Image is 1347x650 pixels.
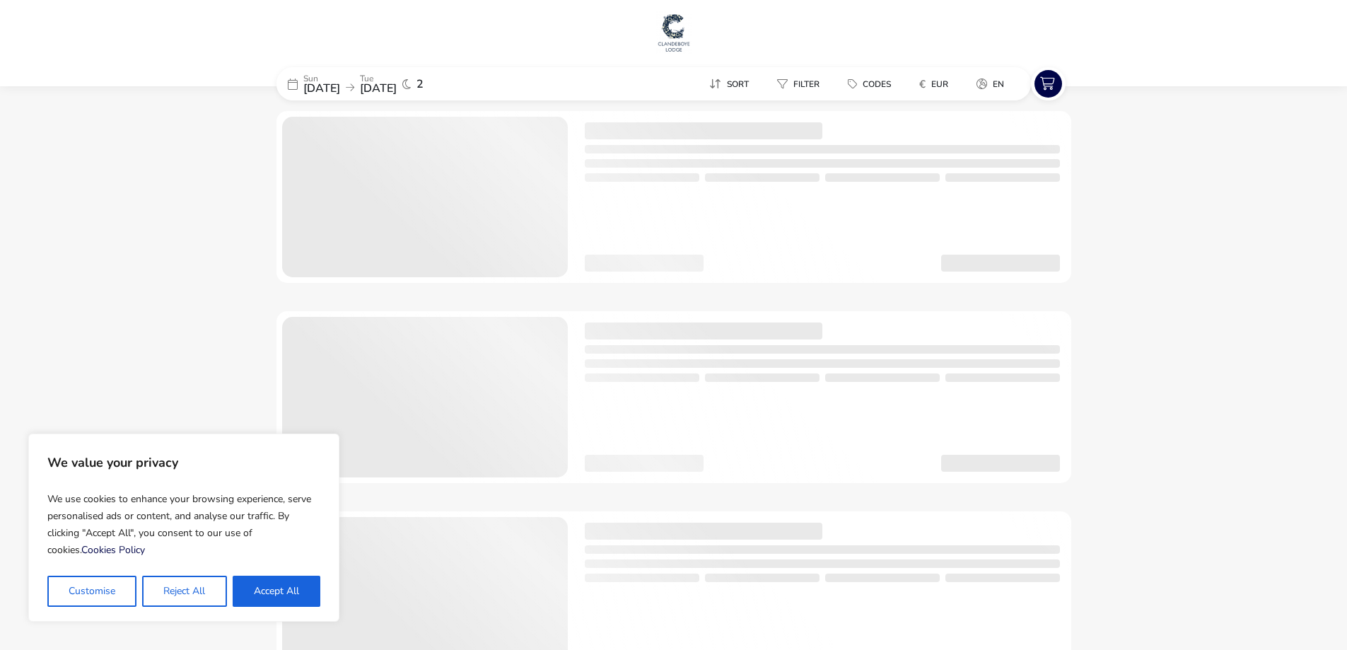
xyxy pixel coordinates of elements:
[233,576,320,607] button: Accept All
[360,81,397,96] span: [DATE]
[793,79,820,90] span: Filter
[919,77,926,91] i: €
[698,74,766,94] naf-pibe-menu-bar-item: Sort
[81,543,145,557] a: Cookies Policy
[698,74,760,94] button: Sort
[908,74,960,94] button: €EUR
[47,448,320,477] p: We value your privacy
[47,485,320,564] p: We use cookies to enhance your browsing experience, serve personalised ads or content, and analys...
[931,79,948,90] span: EUR
[656,11,692,54] img: Main Website
[276,67,489,100] div: Sun[DATE]Tue[DATE]2
[142,576,226,607] button: Reject All
[727,79,749,90] span: Sort
[47,576,136,607] button: Customise
[993,79,1004,90] span: en
[836,74,902,94] button: Codes
[965,74,1021,94] naf-pibe-menu-bar-item: en
[766,74,831,94] button: Filter
[303,81,340,96] span: [DATE]
[863,79,891,90] span: Codes
[28,434,339,622] div: We value your privacy
[416,79,424,90] span: 2
[836,74,908,94] naf-pibe-menu-bar-item: Codes
[965,74,1015,94] button: en
[360,74,397,83] p: Tue
[908,74,965,94] naf-pibe-menu-bar-item: €EUR
[766,74,836,94] naf-pibe-menu-bar-item: Filter
[303,74,340,83] p: Sun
